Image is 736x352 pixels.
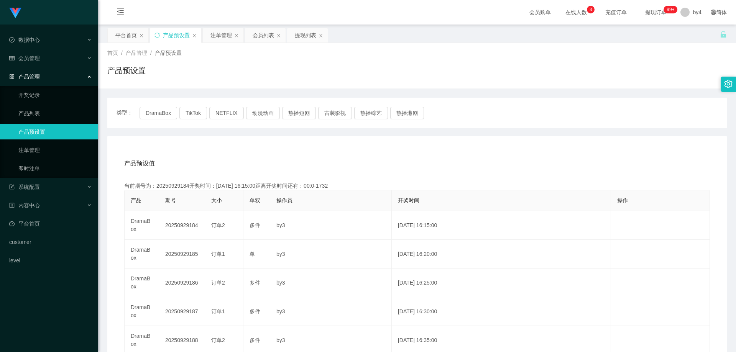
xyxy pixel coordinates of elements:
[211,308,225,314] span: 订单1
[9,253,92,268] a: level
[9,37,40,43] span: 数据中心
[270,297,392,326] td: by3
[125,269,159,297] td: DramaBox
[18,161,92,176] a: 即时注单
[155,50,182,56] span: 产品预设置
[159,240,205,269] td: 20250929185
[125,211,159,240] td: DramaBox
[720,31,727,38] i: 图标: unlock
[318,107,352,119] button: 古装影视
[211,337,225,343] span: 订单2
[9,203,15,208] i: 图标: profile
[125,240,159,269] td: DramaBox
[9,37,15,43] i: 图标: check-circle-o
[115,28,137,43] div: 平台首页
[159,269,205,297] td: 20250929186
[392,297,611,326] td: [DATE] 16:30:00
[354,107,388,119] button: 热播综艺
[724,80,733,88] i: 图标: setting
[664,6,677,13] sup: 334
[211,251,225,257] span: 订单1
[163,28,190,43] div: 产品预设置
[9,234,92,250] a: customer
[250,308,260,314] span: 多件
[165,197,176,203] span: 期号
[9,55,40,61] span: 会员管理
[711,10,716,15] i: 图标: global
[250,337,260,343] span: 多件
[587,6,595,13] sup: 3
[18,87,92,103] a: 开奖记录
[392,211,611,240] td: [DATE] 16:15:00
[9,184,15,190] i: 图标: form
[234,33,239,38] i: 图标: close
[319,33,323,38] i: 图标: close
[18,124,92,139] a: 产品预设置
[282,107,316,119] button: 热播短剧
[270,240,392,269] td: by3
[140,107,177,119] button: DramaBox
[276,197,292,203] span: 操作员
[18,142,92,158] a: 注单管理
[392,240,611,269] td: [DATE] 16:20:00
[276,33,281,38] i: 图标: close
[126,50,147,56] span: 产品管理
[9,216,92,231] a: 图标: dashboard平台首页
[117,107,140,119] span: 类型：
[9,56,15,61] i: 图标: table
[250,280,260,286] span: 多件
[641,10,670,15] span: 提现订单
[131,197,141,203] span: 产品
[9,202,40,208] span: 内容中心
[179,107,207,119] button: TikTok
[121,50,123,56] span: /
[590,6,592,13] p: 3
[107,50,118,56] span: 首页
[154,33,160,38] i: 图标: sync
[9,184,40,190] span: 系统配置
[124,159,155,168] span: 产品预设值
[211,222,225,228] span: 订单2
[150,50,152,56] span: /
[617,197,628,203] span: 操作
[139,33,144,38] i: 图标: close
[9,8,21,18] img: logo.9652507e.png
[250,251,255,257] span: 单
[270,211,392,240] td: by3
[250,222,260,228] span: 多件
[107,65,146,76] h1: 产品预设置
[18,106,92,121] a: 产品列表
[159,297,205,326] td: 20250929187
[210,28,232,43] div: 注单管理
[253,28,274,43] div: 会员列表
[9,74,40,80] span: 产品管理
[390,107,424,119] button: 热播港剧
[192,33,197,38] i: 图标: close
[124,182,710,190] div: 当前期号为：20250929184开奖时间：[DATE] 16:15:00距离开奖时间还有：00:0-1732
[295,28,316,43] div: 提现列表
[211,197,222,203] span: 大小
[270,269,392,297] td: by3
[125,297,159,326] td: DramaBox
[246,107,280,119] button: 动漫动画
[601,10,631,15] span: 充值订单
[159,211,205,240] td: 20250929184
[209,107,244,119] button: NETFLIX
[398,197,419,203] span: 开奖时间
[107,0,133,25] i: 图标: menu-fold
[250,197,260,203] span: 单双
[211,280,225,286] span: 订单2
[392,269,611,297] td: [DATE] 16:25:00
[562,10,591,15] span: 在线人数
[9,74,15,79] i: 图标: appstore-o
